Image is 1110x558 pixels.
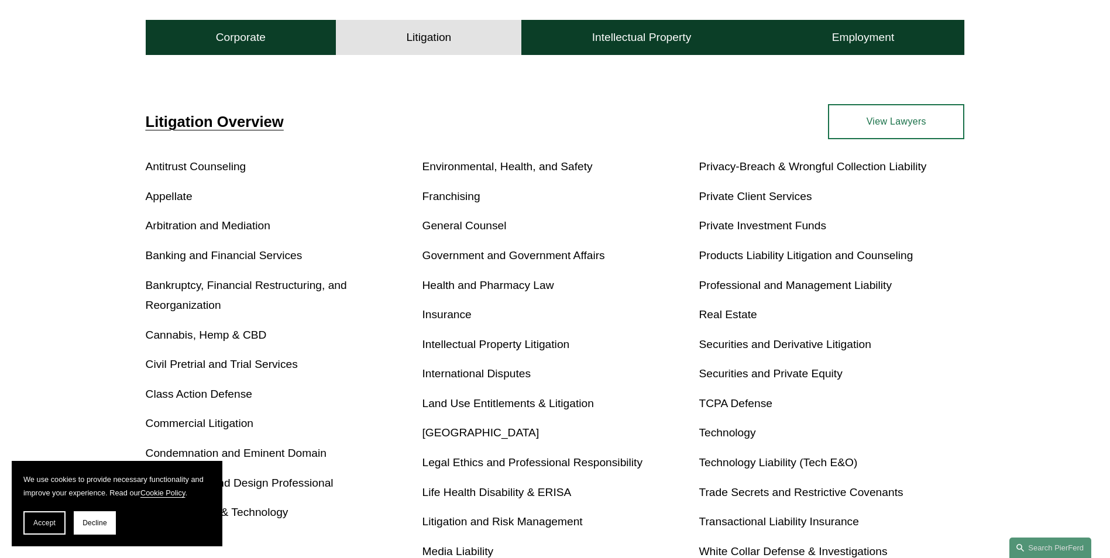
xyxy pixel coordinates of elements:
h4: Corporate [216,30,266,44]
a: Litigation Overview [146,113,284,130]
a: Bankruptcy, Financial Restructuring, and Reorganization [146,279,347,312]
a: Class Action Defense [146,388,252,400]
a: Transactional Liability Insurance [699,515,858,528]
a: Private Client Services [699,190,812,202]
a: Land Use Entitlements & Litigation [422,397,594,409]
h4: Intellectual Property [592,30,692,44]
a: General Counsel [422,219,507,232]
h4: Employment [832,30,895,44]
a: TCPA Defense [699,397,772,409]
a: Civil Pretrial and Trial Services [146,358,298,370]
a: Insurance [422,308,472,321]
a: Antitrust Counseling [146,160,246,173]
h4: Litigation [406,30,451,44]
button: Decline [74,511,116,535]
a: View Lawyers [828,104,964,139]
a: Real Estate [699,308,757,321]
a: Technology [699,426,755,439]
a: Health and Pharmacy Law [422,279,554,291]
a: Banking and Financial Services [146,249,303,261]
a: Securities and Derivative Litigation [699,338,871,350]
a: Securities and Private Equity [699,367,842,380]
span: Decline [83,519,107,527]
p: We use cookies to provide necessary functionality and improve your experience. Read our . [23,473,211,500]
a: Litigation and Risk Management [422,515,583,528]
a: Arbitration and Mediation [146,219,270,232]
a: Search this site [1009,538,1091,558]
a: Life Health Disability & ERISA [422,486,572,498]
a: Franchising [422,190,480,202]
a: Intellectual Property Litigation [422,338,570,350]
a: Trade Secrets and Restrictive Covenants [699,486,903,498]
a: Environmental, Health, and Safety [422,160,593,173]
a: Construction and Design Professional [146,477,334,489]
a: Cookie Policy [140,488,185,497]
a: Professional and Management Liability [699,279,892,291]
button: Accept [23,511,66,535]
a: Private Investment Funds [699,219,826,232]
a: [GEOGRAPHIC_DATA] [422,426,539,439]
a: Media Liability [422,545,494,557]
a: Appellate [146,190,193,202]
a: Legal Ethics and Professional Responsibility [422,456,643,469]
a: Technology Liability (Tech E&O) [699,456,857,469]
a: Privacy-Breach & Wrongful Collection Liability [699,160,926,173]
a: Condemnation and Eminent Domain [146,447,327,459]
a: Products Liability Litigation and Counseling [699,249,913,261]
a: International Disputes [422,367,531,380]
section: Cookie banner [12,461,222,546]
a: Commercial Litigation [146,417,253,429]
span: Accept [33,519,56,527]
a: White Collar Defense & Investigations [699,545,887,557]
a: Cannabis, Hemp & CBD [146,329,267,341]
a: Government and Government Affairs [422,249,605,261]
